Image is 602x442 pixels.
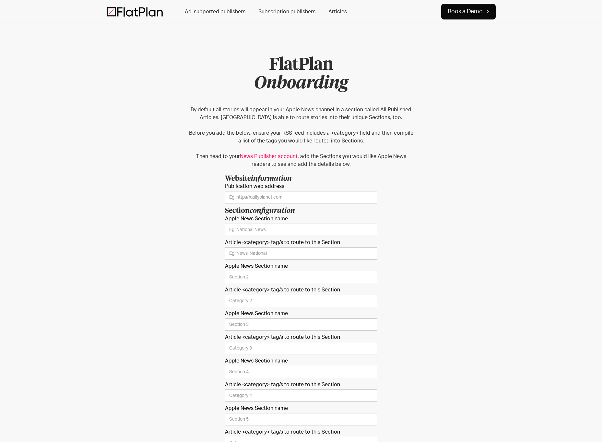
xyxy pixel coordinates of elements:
[225,429,377,435] label: Article <category> tag/s to route to this Section
[225,263,377,269] label: Apple News Section name
[225,215,377,222] label: Apple News Section name
[225,310,377,317] label: Apple News Section name
[225,342,377,354] input: Category 3
[225,405,377,411] label: Apple News Section name
[225,175,377,183] h3: Website
[225,239,377,246] label: Article <category> tag/s to route to this Section
[225,183,377,190] label: Publication web address
[251,175,292,182] em: information
[183,5,247,18] a: Ad-supported publishers
[240,154,298,159] a: News Publisher account
[225,334,377,340] label: Article <category> tag/s to route to this Section
[225,224,377,236] input: Eg. National News
[225,295,377,307] input: Category 2
[188,106,415,168] p: By default all stories will appear in your Apple News channel in a section called All Published A...
[225,247,377,260] input: Eg. News, National
[225,287,377,293] label: Article <category> tag/s to route to this Section
[94,56,509,93] h1: FlatPlan
[225,271,377,283] input: Section 2
[448,8,482,16] div: Book a Demo
[327,5,348,18] a: Articles
[225,413,377,425] input: Section 5
[225,366,377,378] input: Section 4
[225,381,377,388] label: Article <category> tag/s to route to this Section
[225,389,377,402] input: Category 4
[254,75,348,92] em: Onboarding
[225,358,377,364] label: Apple News Section name
[441,4,495,19] a: Book a Demo
[250,207,295,215] em: configuration
[225,191,377,203] input: Eg. https//dailyplanet.com
[257,5,317,18] a: Subscription publishers
[225,318,377,331] input: Section 3
[225,207,377,215] h3: Section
